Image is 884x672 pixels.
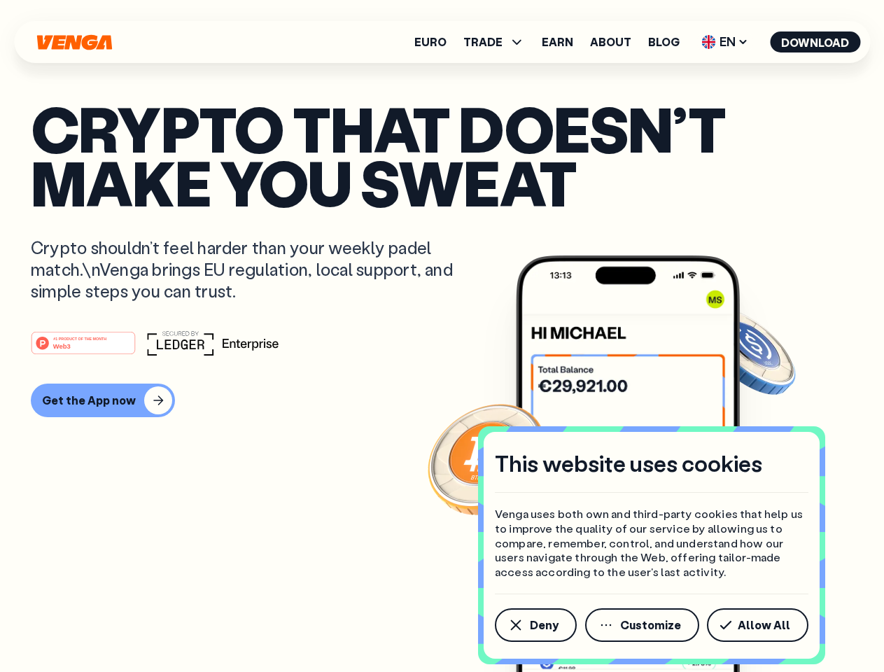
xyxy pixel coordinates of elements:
button: Get the App now [31,384,175,417]
button: Download [770,31,860,52]
a: Euro [414,36,447,48]
button: Deny [495,608,577,642]
img: USDC coin [698,301,799,402]
span: Deny [530,619,559,631]
span: TRADE [463,34,525,50]
button: Customize [585,608,699,642]
img: flag-uk [701,35,715,49]
img: Bitcoin [425,395,551,521]
button: Allow All [707,608,808,642]
a: About [590,36,631,48]
a: Earn [542,36,573,48]
span: EN [696,31,753,53]
tspan: Web3 [53,342,71,349]
a: Blog [648,36,680,48]
div: Get the App now [42,393,136,407]
p: Crypto that doesn’t make you sweat [31,101,853,209]
a: #1 PRODUCT OF THE MONTHWeb3 [31,339,136,358]
span: Customize [620,619,681,631]
span: Allow All [738,619,790,631]
span: TRADE [463,36,503,48]
p: Venga uses both own and third-party cookies that help us to improve the quality of our service by... [495,507,808,580]
h4: This website uses cookies [495,449,762,478]
tspan: #1 PRODUCT OF THE MONTH [53,336,106,340]
p: Crypto shouldn’t feel harder than your weekly padel match.\nVenga brings EU regulation, local sup... [31,237,473,302]
a: Get the App now [31,384,853,417]
svg: Home [35,34,113,50]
